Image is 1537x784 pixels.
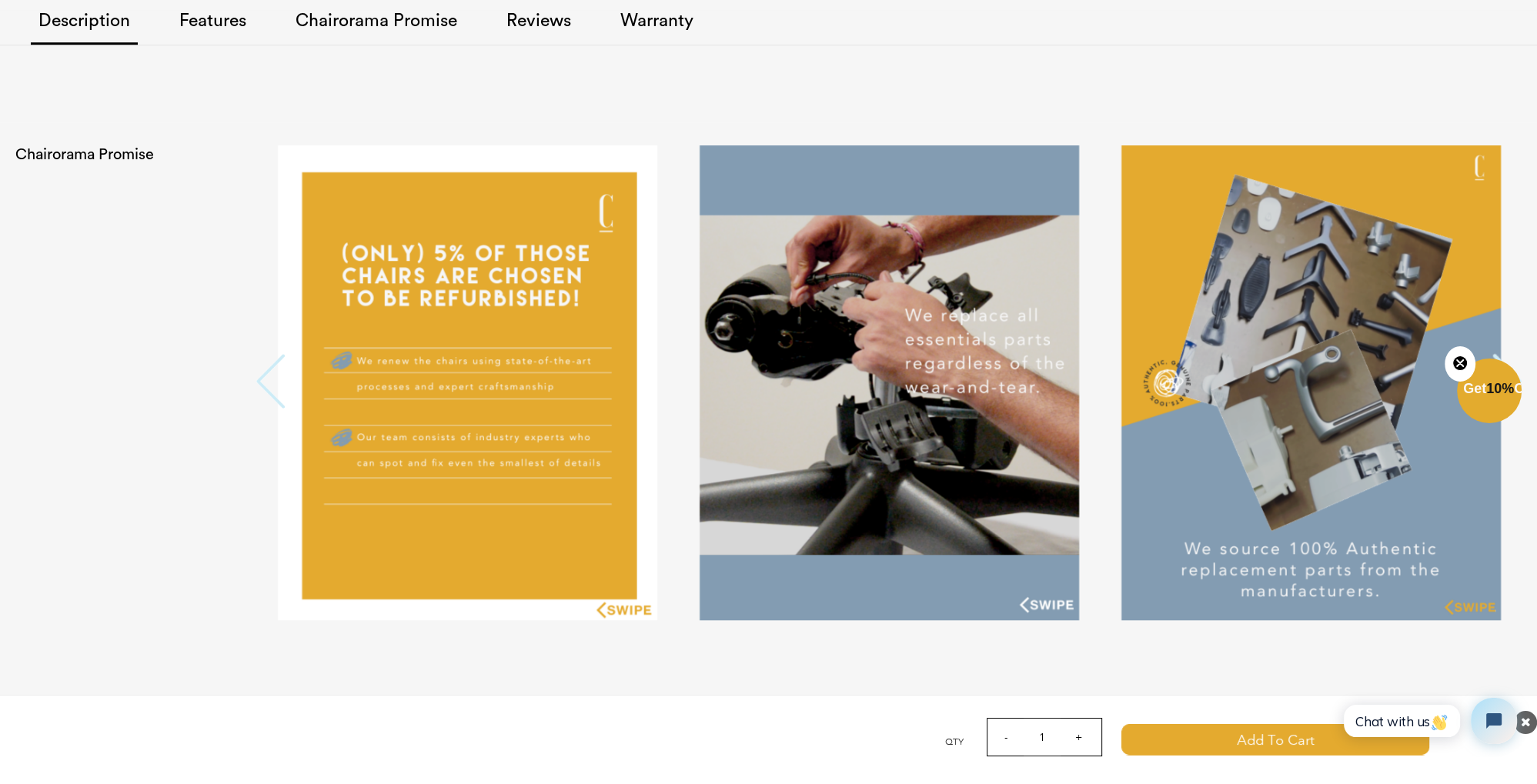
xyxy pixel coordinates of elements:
span: 10% [1486,381,1514,396]
img: 5.PNG [700,145,1079,619]
img: 6.PNG [1121,145,1501,619]
h2: Chairorama Promise [15,145,256,164]
button: Next [1491,354,1522,412]
button: Previous [256,354,287,412]
iframe: Tidio Chat [1327,685,1530,757]
div: Get10%OffClose teaser [1457,360,1522,425]
button: Close teaser [1445,346,1475,382]
span: Get Off [1463,381,1534,396]
img: 4.PNG [278,145,657,619]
